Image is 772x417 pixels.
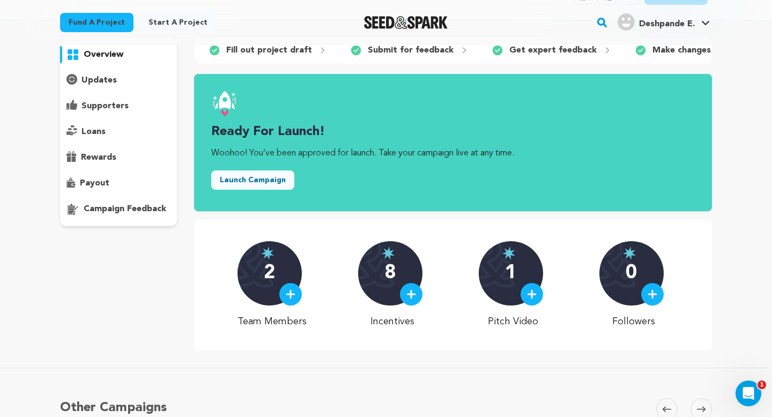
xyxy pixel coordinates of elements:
p: Fill out project draft [226,44,312,57]
p: Team Members [237,314,307,329]
p: Submit for feedback [368,44,454,57]
p: Incentives [358,314,427,329]
p: updates [81,74,117,87]
p: payout [80,177,109,190]
a: Seed&Spark Homepage [364,16,448,29]
p: campaign feedback [84,203,166,215]
button: campaign feedback [60,200,177,218]
button: overview [60,46,177,63]
p: rewards [81,151,116,164]
p: supporters [81,100,129,113]
img: plus.svg [406,289,416,299]
p: overview [84,48,123,61]
p: Make changes [652,44,711,57]
button: supporters [60,98,177,115]
button: loans [60,123,177,140]
p: 0 [626,263,637,284]
p: Followers [599,314,669,329]
img: launch.svg [211,91,237,117]
a: Fund a project [60,13,133,32]
p: Pitch Video [479,314,548,329]
a: Start a project [140,13,216,32]
img: plus.svg [527,289,537,299]
p: 1 [505,263,516,284]
p: loans [81,125,106,138]
img: user.png [618,13,635,31]
a: Deshpande E.'s Profile [615,11,712,31]
img: plus.svg [648,289,657,299]
button: payout [60,175,177,192]
button: rewards [60,149,177,166]
h3: Ready for launch! [211,123,695,140]
img: Seed&Spark Logo Dark Mode [364,16,448,29]
p: 2 [264,263,275,284]
p: 8 [384,263,396,284]
img: plus.svg [286,289,295,299]
p: Woohoo! You’ve been approved for launch. Take your campaign live at any time. [211,147,695,160]
span: Deshpande E. [639,20,695,28]
div: Deshpande E.'s Profile [618,13,695,31]
iframe: Intercom live chat [736,381,761,406]
p: Get expert feedback [509,44,597,57]
button: updates [60,72,177,89]
button: Launch Campaign [211,170,294,190]
span: 1 [758,381,766,389]
span: Deshpande E.'s Profile [615,11,712,34]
